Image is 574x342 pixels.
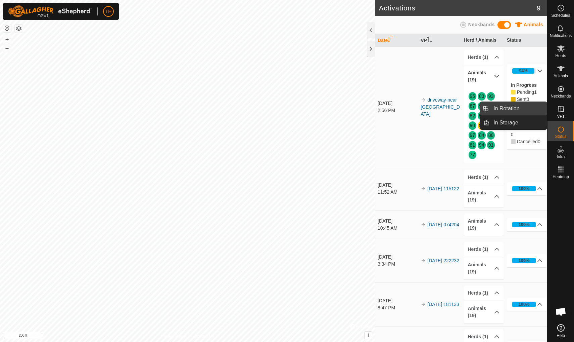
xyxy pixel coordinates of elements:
span: TH [105,8,112,15]
img: arrow [421,97,426,103]
a: 93 [488,93,494,99]
p-sorticon: Activate to sort [427,38,432,43]
a: 90 [470,123,475,128]
a: 88 [488,132,494,138]
a: 77 [470,152,475,157]
th: VP [418,34,461,47]
div: 94% [519,68,528,74]
a: 81 [470,142,475,148]
span: Cancelled [538,139,540,144]
span: Heatmap [553,175,569,179]
span: 9 [537,3,540,13]
span: Help [557,334,565,338]
div: 8:47 PM [378,304,418,311]
a: driveway-near [GEOGRAPHIC_DATA] [421,97,460,117]
span: Neckbands [551,94,571,98]
img: arrow [421,258,426,263]
li: In Storage [480,116,547,129]
a: In Storage [489,116,547,129]
span: i [368,332,369,338]
a: 84 [479,132,484,138]
div: 94% [512,68,536,74]
div: 100% [519,221,530,228]
div: [DATE] [378,100,418,107]
th: Status [504,34,547,47]
p-accordion-header: 100% [507,298,547,311]
a: 98 [479,113,484,118]
a: [DATE] 115122 [427,186,459,191]
div: 100% [519,257,530,264]
h2: Activations [379,4,537,12]
i: 1 Pending 83168, [511,90,516,94]
p-accordion-header: Animals (19) [464,301,504,323]
div: 100% [519,185,530,192]
span: Animals [554,74,568,78]
a: 91 [488,142,494,148]
span: Notifications [550,34,572,38]
th: Herd / Animals [461,34,504,47]
span: Status [555,135,566,139]
span: VPs [557,114,564,118]
button: Map Layers [15,25,23,33]
div: 100% [519,301,530,307]
p-accordion-header: 100% [507,182,547,195]
a: 94 [479,142,484,148]
span: Overridden [511,132,514,137]
span: Infra [557,155,565,159]
button: i [365,332,372,339]
a: Privacy Policy [161,333,186,339]
a: 82 [470,113,475,118]
div: 10:45 AM [378,225,418,232]
p-accordion-content: Animals (19) [464,87,504,164]
p-accordion-header: 94% [507,64,547,78]
p-accordion-header: Herds (1) [464,242,504,257]
a: [DATE] 222232 [427,258,459,263]
div: 100% [512,302,536,307]
li: In Rotation [480,102,547,115]
p-accordion-header: Herds (1) [464,286,504,301]
img: Gallagher Logo [8,5,92,17]
th: Date [375,34,418,47]
div: 100% [512,186,536,191]
p-accordion-header: Animals (19) [464,65,504,87]
button: + [3,35,11,43]
a: [DATE] 074204 [427,222,459,227]
p-accordion-header: Animals (19) [464,185,504,207]
span: Animals [524,22,543,27]
p-accordion-header: Herds (1) [464,50,504,65]
button: Reset Map [3,24,11,32]
p-accordion-header: Animals (19) [464,214,504,236]
span: Schedules [551,13,570,17]
a: 83 [479,93,484,99]
div: 100% [512,222,536,227]
span: Cancelled [517,139,538,144]
div: 2:56 PM [378,107,418,114]
a: 92 [479,103,484,109]
div: [DATE] [378,182,418,189]
button: – [3,44,11,52]
i: 0 Sent [511,97,516,102]
span: Pending [517,97,527,102]
a: 95 [470,93,475,99]
label: In Progress [511,82,537,88]
a: Contact Us [194,333,214,339]
p-accordion-header: Herds (1) [464,170,504,185]
span: Pending [517,89,534,95]
p-accordion-header: Animals (19) [464,257,504,279]
p-sorticon: Activate to sort [388,38,393,43]
a: In Rotation [489,102,547,115]
img: arrow [421,186,426,191]
span: In Rotation [493,105,519,113]
div: 3:34 PM [378,261,418,268]
div: [DATE] [378,254,418,261]
a: 96 [479,123,484,128]
span: Herds [555,54,566,58]
p-accordion-header: 100% [507,254,547,267]
div: 11:52 AM [378,189,418,196]
a: Help [547,321,574,340]
i: 0 Cancelled [511,139,516,144]
div: Open chat [551,302,571,322]
span: Sent [527,97,529,102]
span: Neckbands [468,22,495,27]
div: [DATE] [378,297,418,304]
